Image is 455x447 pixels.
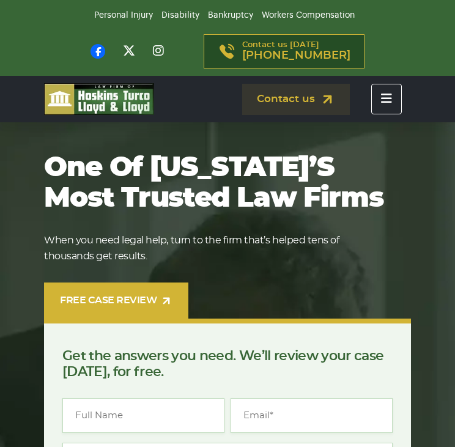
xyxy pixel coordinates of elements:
img: logo [44,83,154,115]
h1: One of [US_STATE]’s most trusted law firms [44,153,387,214]
a: Bankruptcy [208,11,253,20]
p: Get the answers you need. We’ll review your case [DATE], for free. [62,348,393,380]
button: Toggle navigation [371,84,402,114]
a: FREE CASE REVIEW [44,283,188,319]
a: Contact us [242,84,350,115]
a: Contact us [DATE][PHONE_NUMBER] [204,34,364,68]
input: Email* [231,398,393,433]
img: arrow-up-right-light.svg [160,295,172,307]
span: [PHONE_NUMBER] [242,50,350,62]
a: Disability [161,11,199,20]
a: Personal Injury [94,11,153,20]
p: When you need legal help, turn to the firm that’s helped tens of thousands get results. [44,232,387,264]
p: Contact us [DATE] [242,41,350,62]
a: Workers Compensation [262,11,355,20]
input: Full Name [62,398,224,433]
